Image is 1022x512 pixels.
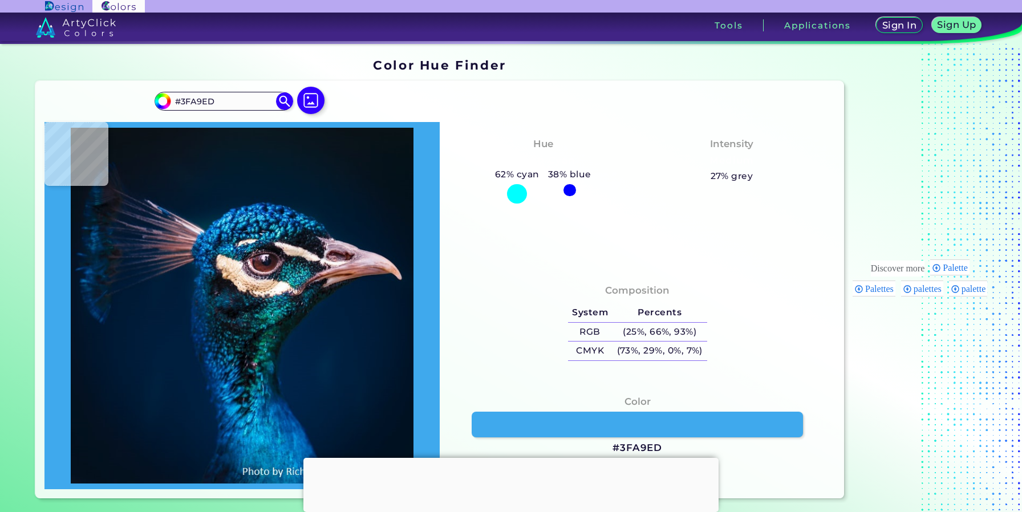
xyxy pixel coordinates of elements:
h3: Applications [784,21,851,30]
h5: RGB [568,323,613,342]
h4: Color [624,393,651,410]
h5: (25%, 66%, 93%) [613,323,707,342]
a: Sign In [878,18,920,33]
div: palettes [901,281,943,296]
div: Palette [930,259,970,275]
h5: Sign In [883,21,915,30]
img: img_pavlin.jpg [50,128,434,484]
img: icon picture [297,87,325,114]
h5: CMYK [568,342,613,360]
h5: 62% cyan [490,167,544,182]
h5: Percents [613,303,707,322]
div: palette [949,281,988,296]
h5: 38% blue [544,167,595,182]
h3: #3FA9ED [613,441,662,455]
h5: (73%, 29%, 0%, 7%) [613,342,707,360]
a: Sign Up [934,18,979,33]
img: logo_artyclick_colors_white.svg [36,17,116,38]
img: icon search [276,92,293,109]
h3: Bluish Cyan [506,154,580,168]
h4: Hue [533,136,553,152]
h1: Color Hue Finder [373,56,506,74]
span: Palette [943,263,971,273]
span: palettes [914,284,945,294]
iframe: Advertisement [303,458,719,509]
h5: Sign Up [939,21,975,29]
h3: Tools [715,21,743,30]
span: palette [962,284,989,294]
input: type color.. [171,94,277,109]
div: Palettes [853,281,895,296]
img: ArtyClick Design logo [45,1,83,12]
h4: Intensity [710,136,753,152]
span: Palettes [865,284,897,294]
h5: 27% grey [711,169,753,184]
h5: System [568,303,613,322]
h4: Composition [605,282,670,299]
h3: Medium [705,154,759,168]
div: These are topics related to the article that might interest you [871,261,925,277]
